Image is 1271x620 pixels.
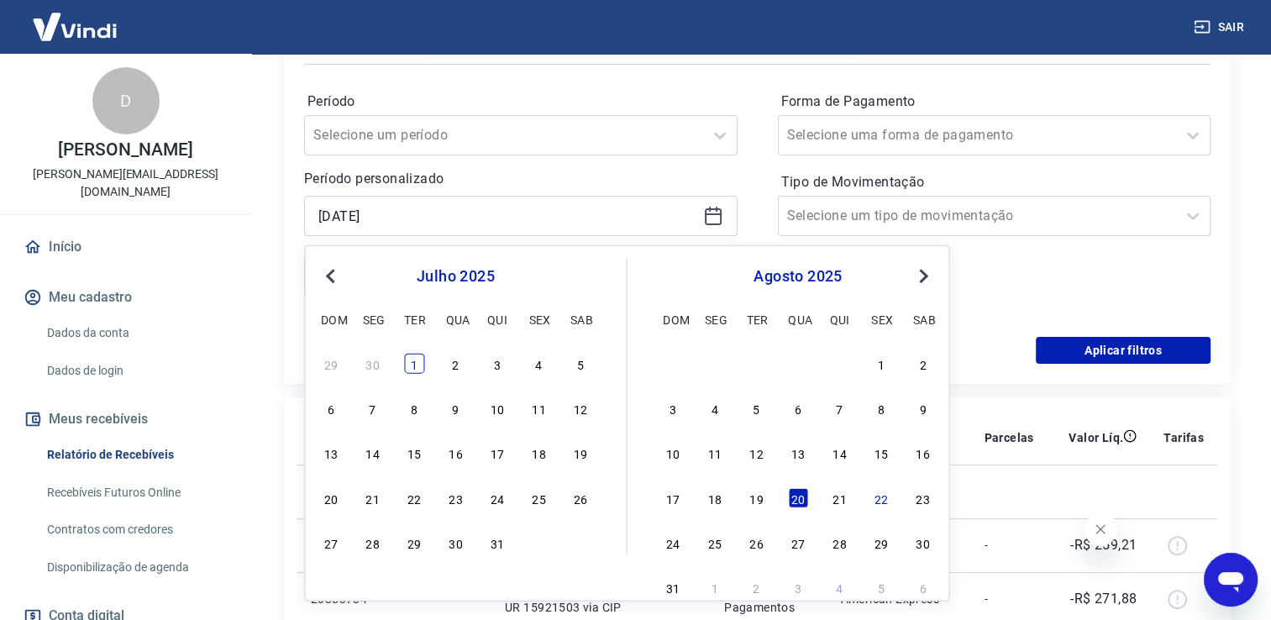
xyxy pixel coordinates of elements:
[705,308,725,328] div: seg
[40,316,231,350] a: Dados da conta
[705,354,725,374] div: Choose segunda-feira, 28 de julho de 2025
[10,12,141,25] span: Olá! Precisa de ajuda?
[984,537,1033,554] p: -
[663,354,683,374] div: Choose domingo, 27 de julho de 2025
[705,487,725,507] div: Choose segunda-feira, 18 de agosto de 2025
[830,308,850,328] div: qui
[746,308,766,328] div: ter
[363,443,383,463] div: Choose segunda-feira, 14 de julho de 2025
[307,92,734,112] label: Período
[363,354,383,374] div: Choose segunda-feira, 30 de junho de 2025
[830,354,850,374] div: Choose quinta-feira, 31 de julho de 2025
[318,203,696,229] input: Data inicial
[871,354,891,374] div: Choose sexta-feira, 1 de agosto de 2025
[487,354,507,374] div: Choose quinta-feira, 3 de julho de 2025
[570,487,591,507] div: Choose sábado, 26 de julho de 2025
[20,279,231,316] button: Meu cadastro
[58,141,192,159] p: [PERSON_NAME]
[913,354,933,374] div: Choose sábado, 2 de agosto de 2025
[445,533,465,553] div: Choose quarta-feira, 30 de julho de 2025
[363,533,383,553] div: Choose segunda-feira, 28 de julho de 2025
[984,429,1033,446] p: Parcelas
[404,443,424,463] div: Choose terça-feira, 15 de julho de 2025
[830,443,850,463] div: Choose quinta-feira, 14 de agosto de 2025
[1070,589,1137,609] p: -R$ 271,88
[746,443,766,463] div: Choose terça-feira, 12 de agosto de 2025
[320,266,340,286] button: Previous Month
[321,533,341,553] div: Choose domingo, 27 de julho de 2025
[1190,12,1251,43] button: Sair
[913,308,933,328] div: sab
[830,398,850,418] div: Choose quinta-feira, 7 de agosto de 2025
[404,533,424,553] div: Choose terça-feira, 29 de julho de 2025
[363,487,383,507] div: Choose segunda-feira, 21 de julho de 2025
[570,443,591,463] div: Choose sábado, 19 de julho de 2025
[321,354,341,374] div: Choose domingo, 29 de junho de 2025
[781,92,1208,112] label: Forma de Pagamento
[830,487,850,507] div: Choose quinta-feira, 21 de agosto de 2025
[570,533,591,553] div: Choose sábado, 2 de agosto de 2025
[404,354,424,374] div: Choose terça-feira, 1 de julho de 2025
[705,443,725,463] div: Choose segunda-feira, 11 de agosto de 2025
[1084,512,1117,546] iframe: Fechar mensagem
[705,398,725,418] div: Choose segunda-feira, 4 de agosto de 2025
[788,308,808,328] div: qua
[663,398,683,418] div: Choose domingo, 3 de agosto de 2025
[1069,429,1123,446] p: Valor Líq.
[913,577,933,597] div: Choose sábado, 6 de setembro de 2025
[746,398,766,418] div: Choose terça-feira, 5 de agosto de 2025
[746,533,766,553] div: Choose terça-feira, 26 de agosto de 2025
[318,351,592,554] div: month 2025-07
[663,443,683,463] div: Choose domingo, 10 de agosto de 2025
[304,169,738,189] p: Período personalizado
[746,354,766,374] div: Choose terça-feira, 29 de julho de 2025
[20,229,231,265] a: Início
[705,577,725,597] div: Choose segunda-feira, 1 de setembro de 2025
[663,533,683,553] div: Choose domingo, 24 de agosto de 2025
[13,166,238,201] p: [PERSON_NAME][EMAIL_ADDRESS][DOMAIN_NAME]
[363,308,383,328] div: seg
[830,533,850,553] div: Choose quinta-feira, 28 de agosto de 2025
[404,398,424,418] div: Choose terça-feira, 8 de julho de 2025
[913,398,933,418] div: Choose sábado, 9 de agosto de 2025
[746,487,766,507] div: Choose terça-feira, 19 de agosto de 2025
[445,398,465,418] div: Choose quarta-feira, 9 de julho de 2025
[570,308,591,328] div: sab
[1163,429,1204,446] p: Tarifas
[871,443,891,463] div: Choose sexta-feira, 15 de agosto de 2025
[445,354,465,374] div: Choose quarta-feira, 2 de julho de 2025
[321,487,341,507] div: Choose domingo, 20 de julho de 2025
[318,266,592,286] div: julho 2025
[663,308,683,328] div: dom
[788,443,808,463] div: Choose quarta-feira, 13 de agosto de 2025
[913,443,933,463] div: Choose sábado, 16 de agosto de 2025
[781,172,1208,192] label: Tipo de Movimentação
[788,398,808,418] div: Choose quarta-feira, 6 de agosto de 2025
[321,308,341,328] div: dom
[445,308,465,328] div: qua
[445,443,465,463] div: Choose quarta-feira, 16 de julho de 2025
[20,1,129,52] img: Vindi
[528,487,549,507] div: Choose sexta-feira, 25 de julho de 2025
[20,401,231,438] button: Meus recebíveis
[40,476,231,510] a: Recebíveis Futuros Online
[871,308,891,328] div: sex
[570,398,591,418] div: Choose sábado, 12 de julho de 2025
[404,487,424,507] div: Choose terça-feira, 22 de julho de 2025
[705,533,725,553] div: Choose segunda-feira, 25 de agosto de 2025
[40,354,231,388] a: Dados de login
[663,577,683,597] div: Choose domingo, 31 de agosto de 2025
[487,487,507,507] div: Choose quinta-feira, 24 de julho de 2025
[528,533,549,553] div: Choose sexta-feira, 1 de agosto de 2025
[913,533,933,553] div: Choose sábado, 30 de agosto de 2025
[487,443,507,463] div: Choose quinta-feira, 17 de julho de 2025
[404,308,424,328] div: ter
[1070,535,1137,555] p: -R$ 259,21
[788,577,808,597] div: Choose quarta-feira, 3 de setembro de 2025
[871,398,891,418] div: Choose sexta-feira, 8 de agosto de 2025
[871,533,891,553] div: Choose sexta-feira, 29 de agosto de 2025
[746,577,766,597] div: Choose terça-feira, 2 de setembro de 2025
[445,487,465,507] div: Choose quarta-feira, 23 de julho de 2025
[570,354,591,374] div: Choose sábado, 5 de julho de 2025
[663,487,683,507] div: Choose domingo, 17 de agosto de 2025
